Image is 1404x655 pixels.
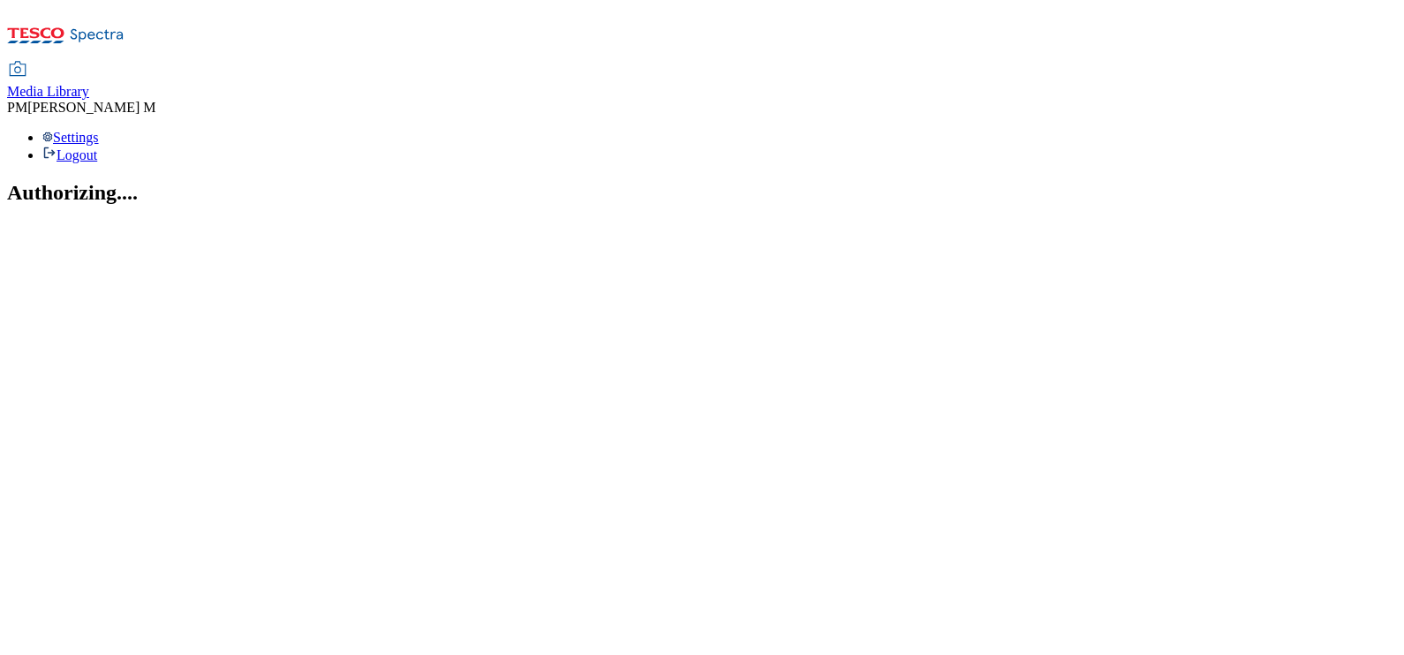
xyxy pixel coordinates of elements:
[42,130,99,145] a: Settings
[27,100,155,115] span: [PERSON_NAME] M
[42,147,97,162] a: Logout
[7,63,89,100] a: Media Library
[7,181,1397,205] h2: Authorizing....
[7,84,89,99] span: Media Library
[7,100,27,115] span: PM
